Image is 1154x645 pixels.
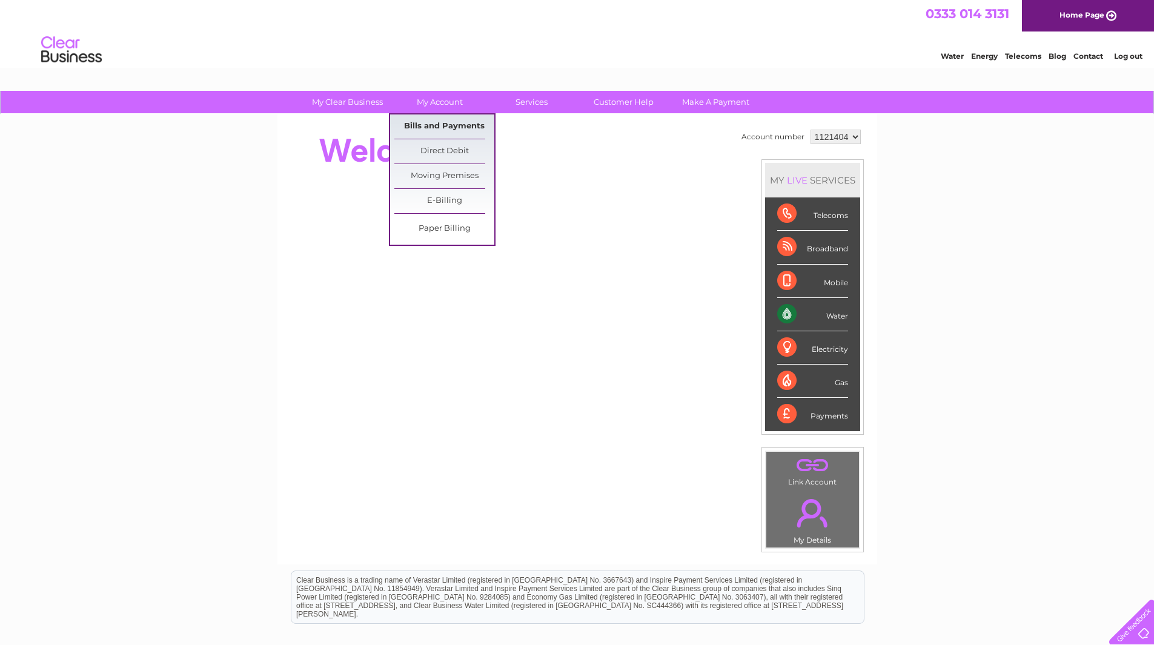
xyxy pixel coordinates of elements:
[971,51,998,61] a: Energy
[777,265,848,298] div: Mobile
[777,298,848,331] div: Water
[766,489,860,548] td: My Details
[766,451,860,489] td: Link Account
[291,7,864,59] div: Clear Business is a trading name of Verastar Limited (registered in [GEOGRAPHIC_DATA] No. 3667643...
[769,492,856,534] a: .
[41,31,102,68] img: logo.png
[738,127,807,147] td: Account number
[394,114,494,139] a: Bills and Payments
[482,91,582,113] a: Services
[1005,51,1041,61] a: Telecoms
[777,398,848,431] div: Payments
[941,51,964,61] a: Water
[666,91,766,113] a: Make A Payment
[784,174,810,186] div: LIVE
[777,231,848,264] div: Broadband
[1073,51,1103,61] a: Contact
[926,6,1009,21] a: 0333 014 3131
[777,331,848,365] div: Electricity
[574,91,674,113] a: Customer Help
[1049,51,1066,61] a: Blog
[765,163,860,197] div: MY SERVICES
[390,91,489,113] a: My Account
[777,365,848,398] div: Gas
[769,455,856,476] a: .
[394,217,494,241] a: Paper Billing
[394,139,494,164] a: Direct Debit
[777,197,848,231] div: Telecoms
[394,189,494,213] a: E-Billing
[394,164,494,188] a: Moving Premises
[1114,51,1142,61] a: Log out
[297,91,397,113] a: My Clear Business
